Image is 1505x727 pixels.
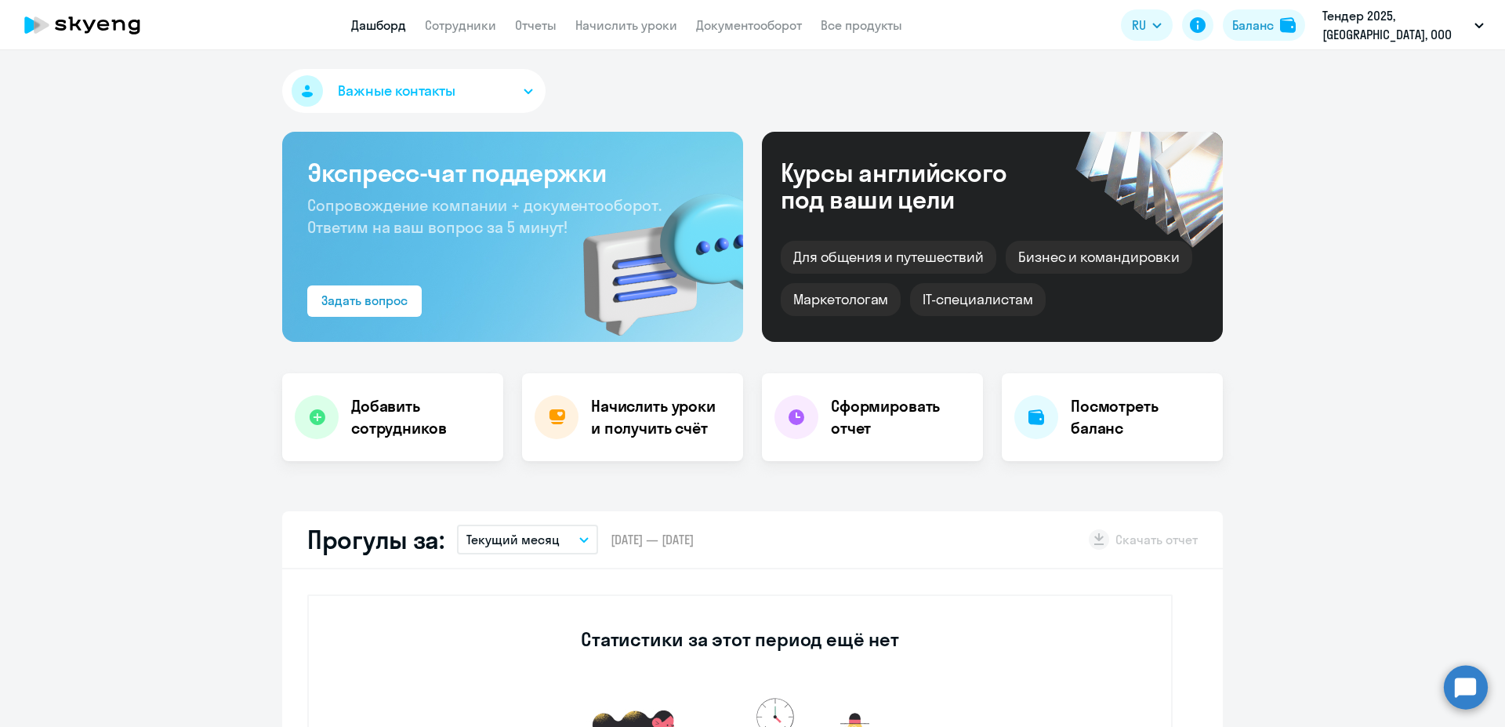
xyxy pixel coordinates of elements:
div: Курсы английского под ваши цели [781,159,1049,213]
a: Дашборд [351,17,406,33]
button: Балансbalance [1223,9,1305,41]
button: Текущий месяц [457,525,598,554]
a: Отчеты [515,17,557,33]
a: Все продукты [821,17,902,33]
span: Сопровождение компании + документооборот. Ответим на ваш вопрос за 5 минут! [307,195,662,237]
a: Документооборот [696,17,802,33]
h2: Прогулы за: [307,524,444,555]
button: RU [1121,9,1173,41]
p: Текущий месяц [466,530,560,549]
img: bg-img [560,165,743,342]
h4: Добавить сотрудников [351,395,491,439]
p: Тендер 2025, [GEOGRAPHIC_DATA], ООО [1322,6,1468,44]
div: Баланс [1232,16,1274,35]
div: Бизнес и командировки [1006,241,1192,274]
span: RU [1132,16,1146,35]
button: Задать вопрос [307,285,422,317]
h3: Экспресс-чат поддержки [307,157,718,188]
h3: Статистики за этот период ещё нет [581,627,898,652]
div: Для общения и путешествий [781,241,996,274]
span: [DATE] — [DATE] [611,531,694,548]
h4: Сформировать отчет [831,395,970,439]
h4: Посмотреть баланс [1071,395,1210,439]
div: IT-специалистам [910,283,1045,316]
div: Маркетологам [781,283,901,316]
button: Важные контакты [282,69,546,113]
div: Задать вопрос [321,291,408,310]
a: Сотрудники [425,17,496,33]
span: Важные контакты [338,81,455,101]
a: Начислить уроки [575,17,677,33]
h4: Начислить уроки и получить счёт [591,395,727,439]
button: Тендер 2025, [GEOGRAPHIC_DATA], ООО [1315,6,1492,44]
img: balance [1280,17,1296,33]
